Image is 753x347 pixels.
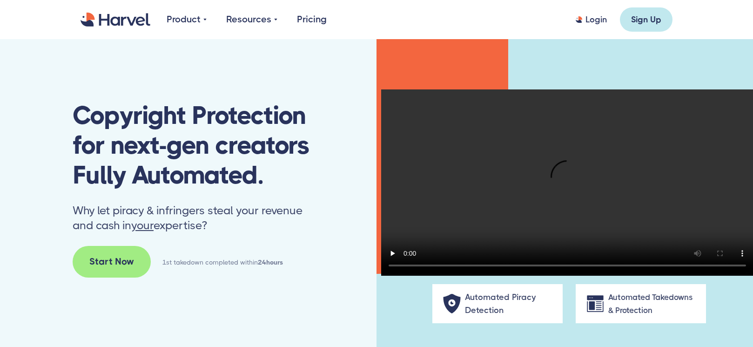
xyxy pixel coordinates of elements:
div: Login [585,14,607,25]
div: Product [167,13,207,27]
p: Why let piracy & infringers steal your revenue and cash in expertise? [73,203,304,233]
div: Resources [226,13,277,27]
span: your [131,219,154,232]
a: Start Now [73,246,151,278]
div: 1st takedown completed within [162,256,283,269]
div: Resources [226,13,271,27]
a: Login [576,14,607,25]
div: Product [167,13,201,27]
h1: Copyright Protection for next-gen creators Fully Automated. [73,101,311,190]
div: Sign Up [631,14,661,25]
a: Pricing [297,13,327,27]
div: Start Now [89,255,134,269]
a: home [81,13,150,27]
a: Sign Up [620,7,672,32]
div: Automated Piracy Detection [465,291,550,317]
div: Automated Takedowns & Protection [608,291,693,317]
strong: 24hours [258,259,283,266]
